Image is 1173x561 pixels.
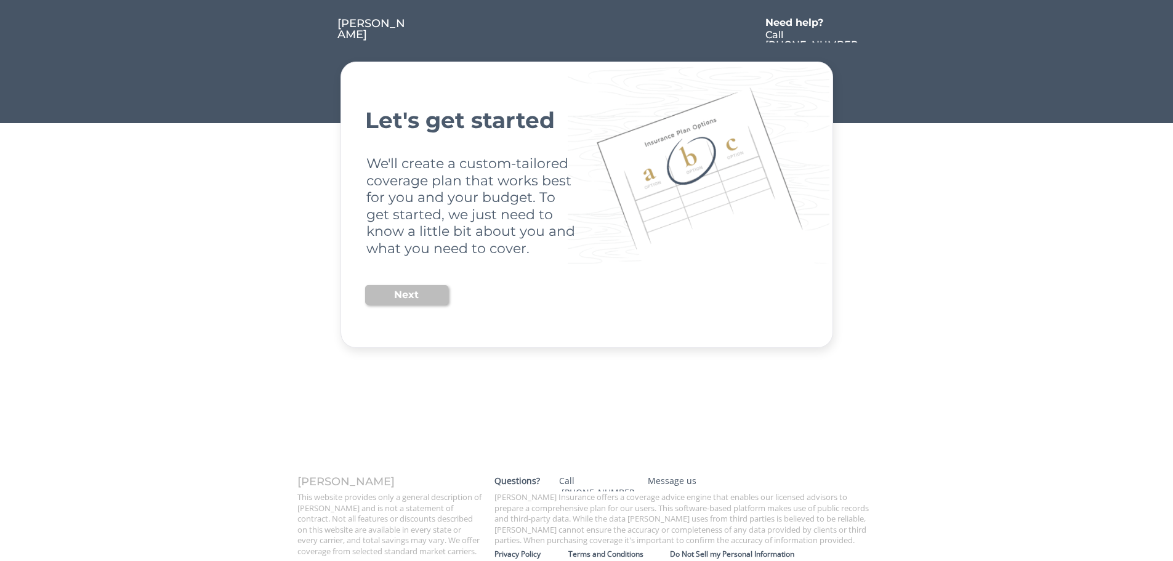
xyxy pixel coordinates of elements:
a: [PERSON_NAME] [337,18,408,42]
div: Questions? [494,475,546,487]
div: Message us [648,475,724,487]
div: Call [PHONE_NUMBER] [765,30,860,60]
div: This website provides only a general description of [PERSON_NAME] and is not a statement of contr... [297,492,482,557]
a: Call [PHONE_NUMBER] [765,30,860,42]
a: Message us [642,475,730,491]
div: Need help? [765,18,836,28]
div: [PERSON_NAME] [337,18,408,40]
a: Privacy Policy [494,549,568,560]
button: Next [365,285,448,305]
a: Terms and Conditions [568,549,670,560]
div: [PERSON_NAME] Insurance offers a coverage advice engine that enables our licensed advisors to pre... [494,492,876,546]
div: Let's get started [365,109,808,131]
div: [PERSON_NAME] [297,476,482,487]
a: Do Not Sell my Personal Information [670,549,882,560]
div: Call [PHONE_NUMBER] [559,475,635,511]
div: Privacy Policy [494,549,568,559]
a: Call [PHONE_NUMBER] [553,475,642,491]
div: Terms and Conditions [568,549,670,559]
div: We'll create a custom-tailored coverage plan that works best for you and your budget. To get star... [366,155,578,257]
div: Do Not Sell my Personal Information [670,549,882,559]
